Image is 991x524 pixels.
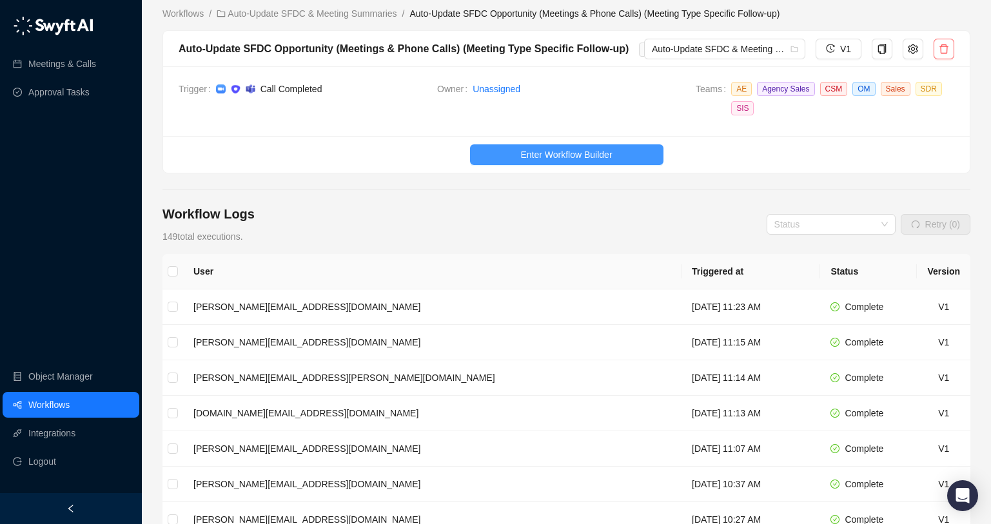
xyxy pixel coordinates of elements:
td: V1 [917,325,970,360]
li: / [209,6,211,21]
span: check-circle [830,444,839,453]
button: Retry (0) [901,214,970,235]
td: [DATE] 11:07 AM [682,431,820,467]
button: Enter Workflow Builder [470,144,663,165]
span: check-circle [830,409,839,418]
th: Status [820,254,917,289]
td: [DATE] 11:15 AM [682,325,820,360]
span: Complete [845,479,883,489]
span: left [66,504,75,513]
span: Enter Workflow Builder [520,148,612,162]
span: check-circle [830,302,839,311]
span: Complete [845,302,883,312]
span: SDR [916,82,942,96]
img: zoom-DkfWWZB2.png [216,84,226,94]
a: Workflows [160,6,206,21]
span: Complete [845,337,883,347]
span: setting [908,44,918,54]
span: check-circle [830,338,839,347]
td: [DATE] 11:23 AM [682,289,820,325]
span: Owner [437,82,473,96]
td: [PERSON_NAME][EMAIL_ADDRESS][DOMAIN_NAME] [183,467,682,502]
a: Integrations [28,420,75,446]
div: Open Intercom Messenger [947,480,978,511]
td: [PERSON_NAME][EMAIL_ADDRESS][PERSON_NAME][DOMAIN_NAME] [183,360,682,396]
span: Trigger [179,82,216,96]
span: 149 total executions. [162,231,243,242]
a: Meetings & Calls [28,51,96,77]
td: [PERSON_NAME][EMAIL_ADDRESS][DOMAIN_NAME] [183,289,682,325]
button: V1 [816,39,861,59]
span: SIS [731,101,754,115]
a: Workflows [28,392,70,418]
td: [DOMAIN_NAME][EMAIL_ADDRESS][DOMAIN_NAME] [183,396,682,431]
td: V1 [917,467,970,502]
td: V1 [917,431,970,467]
td: [DATE] 11:13 AM [682,396,820,431]
a: Object Manager [28,364,93,389]
span: copy [877,44,887,54]
span: Complete [845,373,883,383]
span: history [826,44,835,53]
span: CSM [820,82,848,96]
span: Call Completed [260,84,322,94]
h4: Workflow Logs [162,205,255,223]
span: Teams [696,82,731,121]
img: logo-05li4sbe.png [13,16,93,35]
span: Auto-Update SFDC & Meeting Summaries [652,39,798,59]
th: Triggered at [682,254,820,289]
span: Agency Sales [757,82,814,96]
span: logout [13,457,22,466]
span: Sales [881,82,910,96]
img: ix+ea6nV3o2uKgAAAABJRU5ErkJggg== [231,84,240,94]
span: folder [217,9,226,18]
span: Logout [28,449,56,474]
span: Auto-Update SFDC Opportunity (Meetings & Phone Calls) (Meeting Type Specific Follow-up) [409,8,780,19]
li: / [402,6,405,21]
span: AE [731,82,752,96]
td: V1 [917,289,970,325]
td: V1 [917,396,970,431]
a: folder Auto-Update SFDC & Meeting Summaries [214,6,399,21]
a: Unassigned [473,82,520,96]
td: V1 [917,360,970,396]
td: [PERSON_NAME][EMAIL_ADDRESS][DOMAIN_NAME] [183,431,682,467]
td: [PERSON_NAME][EMAIL_ADDRESS][DOMAIN_NAME] [183,325,682,360]
div: Auto-Update SFDC Opportunity (Meetings & Phone Calls) (Meeting Type Specific Follow-up) [179,41,629,57]
img: microsoft-teams-BZ5xE2bQ.png [246,84,255,93]
td: [DATE] 10:37 AM [682,467,820,502]
span: check-circle [830,480,839,489]
span: V1 [840,42,851,56]
a: Approval Tasks [28,79,90,105]
a: Enter Workflow Builder [163,144,970,165]
span: delete [939,44,949,54]
span: check-circle [830,515,839,524]
span: Complete [845,408,883,418]
span: OM [852,82,875,96]
th: Version [917,254,970,289]
td: [DATE] 11:14 AM [682,360,820,396]
th: User [183,254,682,289]
span: Complete [845,443,883,454]
span: check-circle [830,373,839,382]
